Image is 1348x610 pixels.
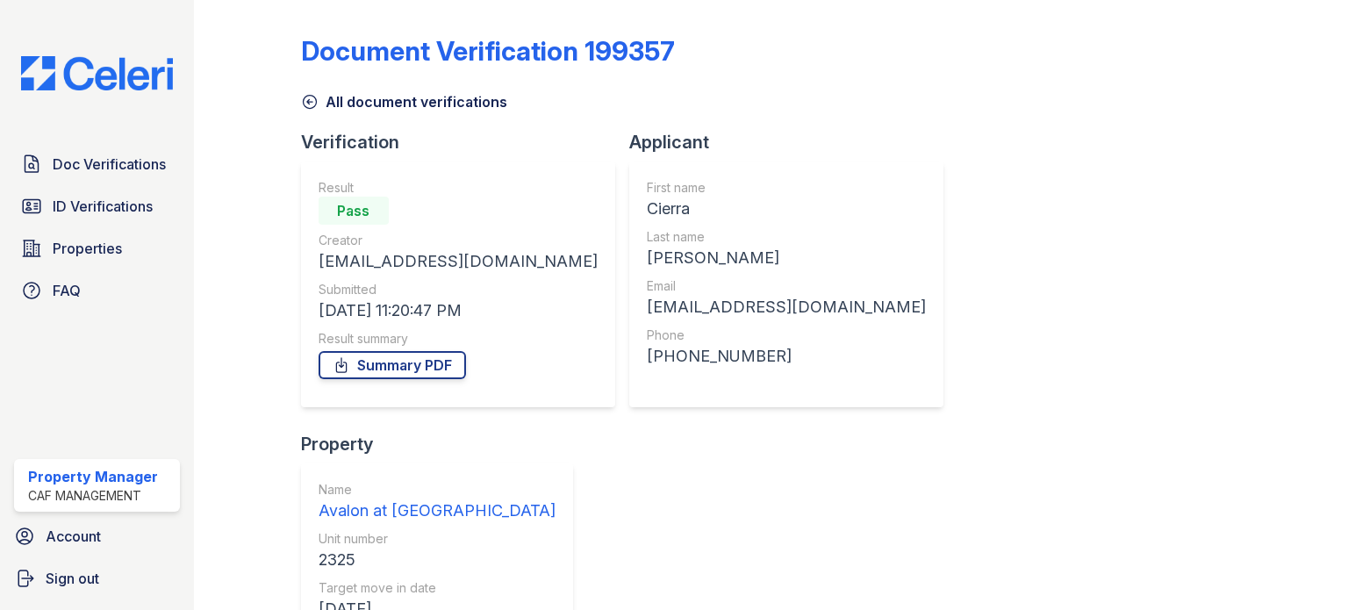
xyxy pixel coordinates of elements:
div: Result summary [319,330,598,348]
div: CAF Management [28,487,158,505]
div: [PHONE_NUMBER] [647,344,926,369]
img: CE_Logo_Blue-a8612792a0a2168367f1c8372b55b34899dd931a85d93a1a3d3e32e68fde9ad4.png [7,56,187,90]
span: FAQ [53,280,81,301]
div: Submitted [319,281,598,298]
div: [EMAIL_ADDRESS][DOMAIN_NAME] [319,249,598,274]
span: Sign out [46,568,99,589]
span: Doc Verifications [53,154,166,175]
div: Cierra [647,197,926,221]
a: Properties [14,231,180,266]
a: Account [7,519,187,554]
a: FAQ [14,273,180,308]
span: Account [46,526,101,547]
div: Result [319,179,598,197]
span: ID Verifications [53,196,153,217]
div: Pass [319,197,389,225]
a: Summary PDF [319,351,466,379]
div: [EMAIL_ADDRESS][DOMAIN_NAME] [647,295,926,319]
div: [DATE] 11:20:47 PM [319,298,598,323]
div: Name [319,481,556,499]
div: 2325 [319,548,556,572]
a: Sign out [7,561,187,596]
div: Property Manager [28,466,158,487]
a: ID Verifications [14,189,180,224]
div: Creator [319,232,598,249]
a: Doc Verifications [14,147,180,182]
div: Phone [647,327,926,344]
div: Target move in date [319,579,556,597]
div: Applicant [629,130,957,154]
div: Unit number [319,530,556,548]
div: Email [647,277,926,295]
div: Last name [647,228,926,246]
div: Document Verification 199357 [301,35,675,67]
div: Property [301,432,587,456]
div: First name [647,179,926,197]
a: Name Avalon at [GEOGRAPHIC_DATA] [319,481,556,523]
div: [PERSON_NAME] [647,246,926,270]
div: Verification [301,130,629,154]
span: Properties [53,238,122,259]
div: Avalon at [GEOGRAPHIC_DATA] [319,499,556,523]
a: All document verifications [301,91,507,112]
